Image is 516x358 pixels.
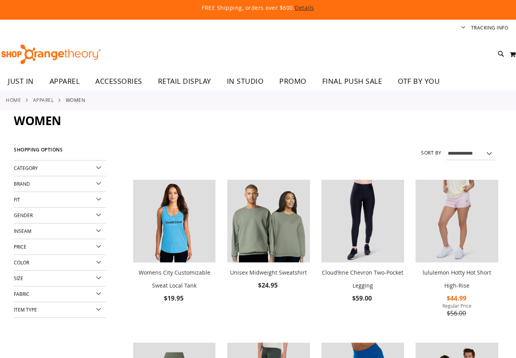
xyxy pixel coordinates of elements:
[14,208,106,223] div: Gender
[133,180,216,262] img: City Customizable Perfect Racerback Tank
[314,72,390,90] a: FINAL PUSH SALE
[279,72,306,90] span: PROMO
[14,223,106,239] div: Inseam
[14,228,32,234] span: Inseam
[227,72,264,90] span: IN STUDIO
[14,192,106,208] div: Fit
[14,161,106,176] div: Category
[421,149,442,156] label: Sort By
[42,72,88,90] a: APPAREL
[14,165,38,171] span: Category
[14,286,106,302] div: Fabric
[133,180,216,264] a: City Customizable Perfect Racerback Tank
[14,239,106,255] div: Price
[158,72,211,90] span: RETAIL DISPLAY
[14,255,106,271] div: Color
[14,259,29,266] span: Color
[258,281,279,290] span: $24.95
[322,269,403,289] a: Cloud9ine Chevron Two-Pocket Legging
[271,72,314,90] a: PROMO
[14,291,30,297] span: Fabric
[447,309,467,317] span: $56.00
[87,72,150,90] a: ACCESSORIES
[295,4,314,11] a: Details
[14,113,61,129] span: WOMEN
[471,24,509,31] a: Tracking Info
[317,176,408,324] div: product
[423,269,491,289] a: lululemon Hotty Hot Short High-Rise
[416,180,498,262] img: lululemon Hotty Hot Short High-Rise
[352,294,373,303] span: $59.00
[14,306,37,313] span: Item Type
[416,303,498,309] span: Regular Price
[164,294,185,303] span: $19.95
[447,294,468,303] span: $44.99
[321,180,404,264] a: Cloud9ine Chevron Two-Pocket Legging
[6,96,21,103] a: Home
[461,24,465,32] button: Account menu
[227,180,310,264] a: Unisex Midweight Sweatshirt
[390,72,447,90] a: OTF BY YOU
[223,176,314,311] div: product
[33,96,54,103] a: APPAREL
[227,180,310,262] img: Unisex Midweight Sweatshirt
[321,180,404,262] img: Cloud9ine Chevron Two-Pocket Legging
[219,72,272,90] a: IN STUDIO
[150,72,219,90] a: RETAIL DISPLAY
[416,180,498,264] a: lululemon Hotty Hot Short High-Rise
[30,4,487,12] p: FREE Shipping, orders over $600.
[412,176,502,339] div: product
[8,72,34,90] span: JUST IN
[14,271,106,286] div: Size
[95,72,142,90] span: ACCESSORIES
[14,176,106,192] div: Brand
[14,302,106,318] div: Item Type
[14,196,20,203] span: Fit
[398,72,440,90] span: OTF BY YOU
[50,72,80,90] span: APPAREL
[14,212,33,218] span: Gender
[14,181,30,187] span: Brand
[139,269,210,289] a: Womens City Customizable Sweat Local Tank
[129,176,220,324] div: product
[14,144,106,161] strong: Shopping Options
[66,96,85,103] strong: WOMEN
[14,244,26,250] span: Price
[230,269,307,276] a: Unisex Midweight Sweatshirt
[322,72,382,90] span: FINAL PUSH SALE
[14,275,23,281] span: Size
